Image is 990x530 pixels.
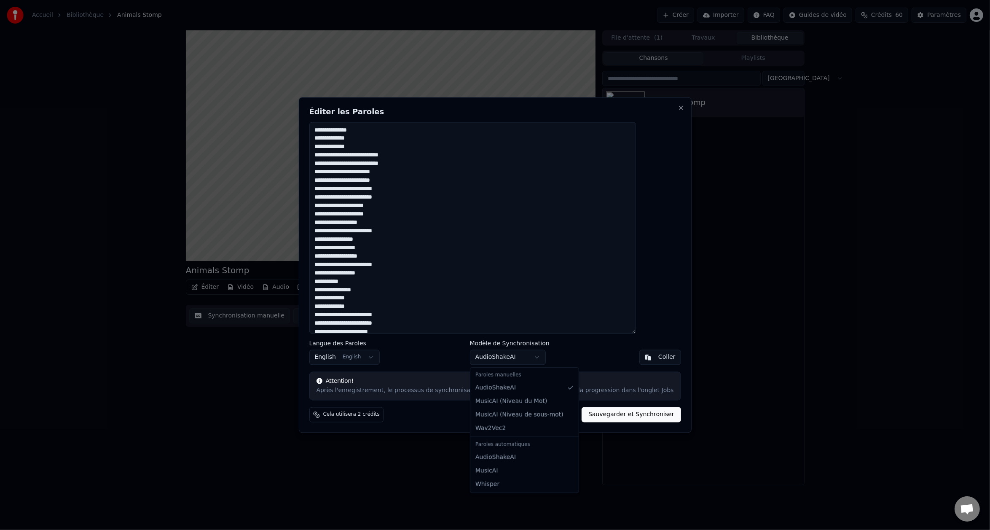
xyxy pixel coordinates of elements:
span: Whisper [475,480,499,489]
div: Paroles manuelles [472,369,577,381]
span: MusicAI ( Niveau de sous-mot ) [475,411,563,419]
span: MusicAI ( Niveau du Mot ) [475,397,547,406]
span: AudioShakeAI [475,453,516,462]
span: AudioShakeAI [475,384,516,392]
div: Paroles automatiques [472,439,577,451]
span: Wav2Vec2 [475,424,506,433]
span: MusicAI [475,467,498,475]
